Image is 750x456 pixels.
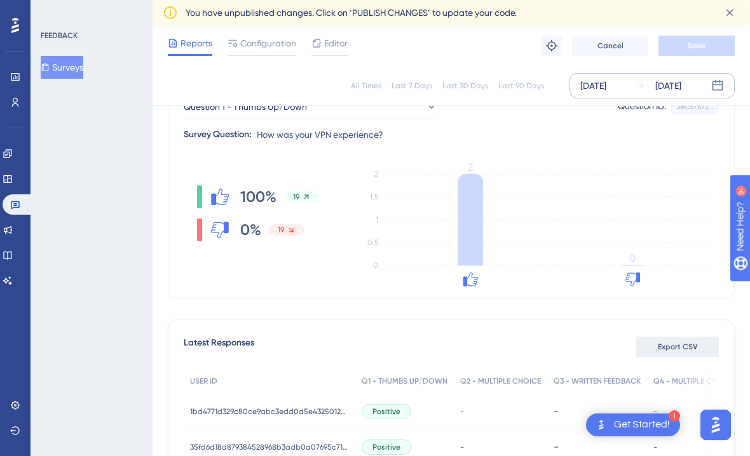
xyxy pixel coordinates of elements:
[190,406,349,417] span: 1bd4771d329c80ce9abc3edd0d5e432501263ad1d47ac580dd6f11ed6b339c7b
[580,78,606,93] div: [DATE]
[498,81,544,91] div: Last 90 Days
[293,192,299,202] span: 19
[442,81,488,91] div: Last 30 Days
[240,220,261,240] span: 0%
[636,337,719,357] button: Export CSV
[653,442,657,452] span: -
[278,225,284,235] span: 19
[597,41,624,51] span: Cancel
[367,238,378,247] tspan: 0.5
[554,405,641,417] div: -
[460,376,541,386] span: Q2 - MULTIPLE CHOICE
[186,5,517,20] span: You have unpublished changes. Click on ‘PUBLISH CHANGES’ to update your code.
[373,261,378,270] tspan: 0
[324,36,348,51] span: Editor
[41,30,78,41] div: FEEDBACK
[392,81,432,91] div: Last 7 Days
[184,127,252,142] div: Survey Question:
[688,41,706,51] span: Save
[618,98,666,115] div: Question ID:
[370,192,378,201] tspan: 1.5
[669,410,680,422] div: 1
[374,170,378,178] tspan: 2
[460,442,464,452] span: -
[190,376,217,386] span: USER ID
[586,413,680,436] div: Open Get Started! checklist, remaining modules: 1
[460,406,464,417] span: -
[41,56,83,79] button: Surveys
[184,335,254,358] span: Latest Responses
[658,342,698,352] span: Export CSV
[653,406,657,417] span: -
[30,3,79,18] span: Need Help?
[240,36,296,51] span: Configuration
[594,417,609,433] img: launcher-image-alternative-text
[184,99,307,114] span: Question 1 - Thumbs Up/Down
[362,376,447,386] span: Q1 - THUMBS UP/DOWN
[190,442,349,452] span: 35fd6d18d879384528968b3adb0a07695c71e62054b6529967ace91e84d85425
[468,161,473,173] tspan: 2
[697,406,735,444] iframe: UserGuiding AI Assistant Launcher
[655,78,681,93] div: [DATE]
[181,36,212,51] span: Reports
[677,102,713,112] div: 28c57577...
[376,215,378,224] tspan: 1
[629,252,636,264] tspan: 0
[554,441,641,453] div: -
[372,442,400,452] span: Positive
[257,127,383,142] span: How was your VPN experience?
[86,6,94,17] div: 9+
[372,406,400,417] span: Positive
[614,418,670,432] div: Get Started!
[554,376,641,386] span: Q3 - WRITTEN FEEDBACK
[572,36,648,56] button: Cancel
[240,187,276,207] span: 100%
[658,36,735,56] button: Save
[653,376,735,386] span: Q4 - MULTIPLE CHOICE
[351,81,381,91] div: All Times
[184,94,438,119] button: Question 1 - Thumbs Up/Down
